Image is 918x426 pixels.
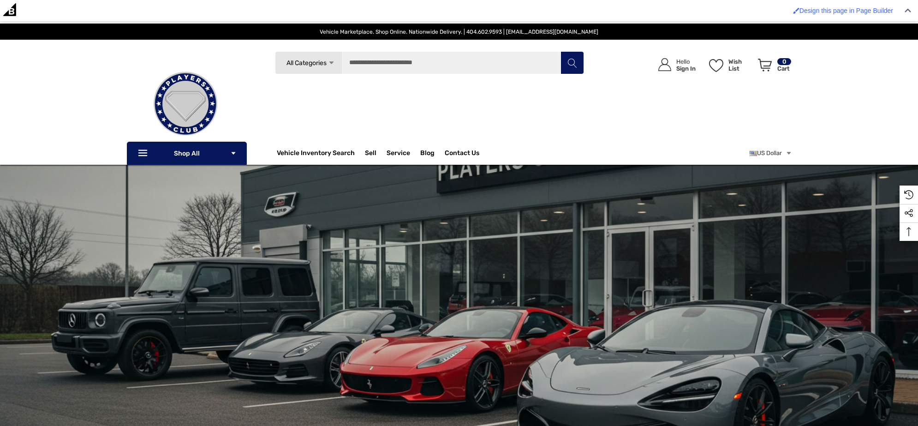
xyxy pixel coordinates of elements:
a: Design this page in Page Builder [788,2,898,19]
img: Players Club | Cars For Sale [139,58,232,150]
a: Sell [365,144,387,162]
span: Design this page in Page Builder [799,7,893,14]
a: Vehicle Inventory Search [277,149,355,159]
p: Shop All [127,142,247,165]
span: Sell [365,149,376,159]
svg: Review Your Cart [758,59,772,72]
p: Wish List [728,58,753,72]
svg: Icon Arrow Down [230,150,237,156]
a: Wish List Wish List [705,49,754,81]
svg: Recently Viewed [904,190,913,199]
a: Sign in [648,49,700,81]
svg: Icon Line [137,148,151,159]
a: USD [750,144,792,162]
p: Hello [676,58,696,65]
span: All Categories [286,59,327,67]
a: Blog [420,149,435,159]
a: All Categories Icon Arrow Down Icon Arrow Up [275,51,342,74]
svg: Top [900,227,918,236]
p: Cart [777,65,791,72]
svg: Icon User Account [658,58,671,71]
p: Sign In [676,65,696,72]
a: Service [387,149,410,159]
svg: Icon Arrow Down [328,60,335,66]
span: Vehicle Marketplace. Shop Online. Nationwide Delivery. | 404.602.9593 | [EMAIL_ADDRESS][DOMAIN_NAME] [320,29,598,35]
svg: Social Media [904,209,913,218]
a: Cart with 0 items [754,49,792,85]
a: Contact Us [445,149,479,159]
p: 0 [777,58,791,65]
svg: Wish List [709,59,723,72]
button: Search [560,51,584,74]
